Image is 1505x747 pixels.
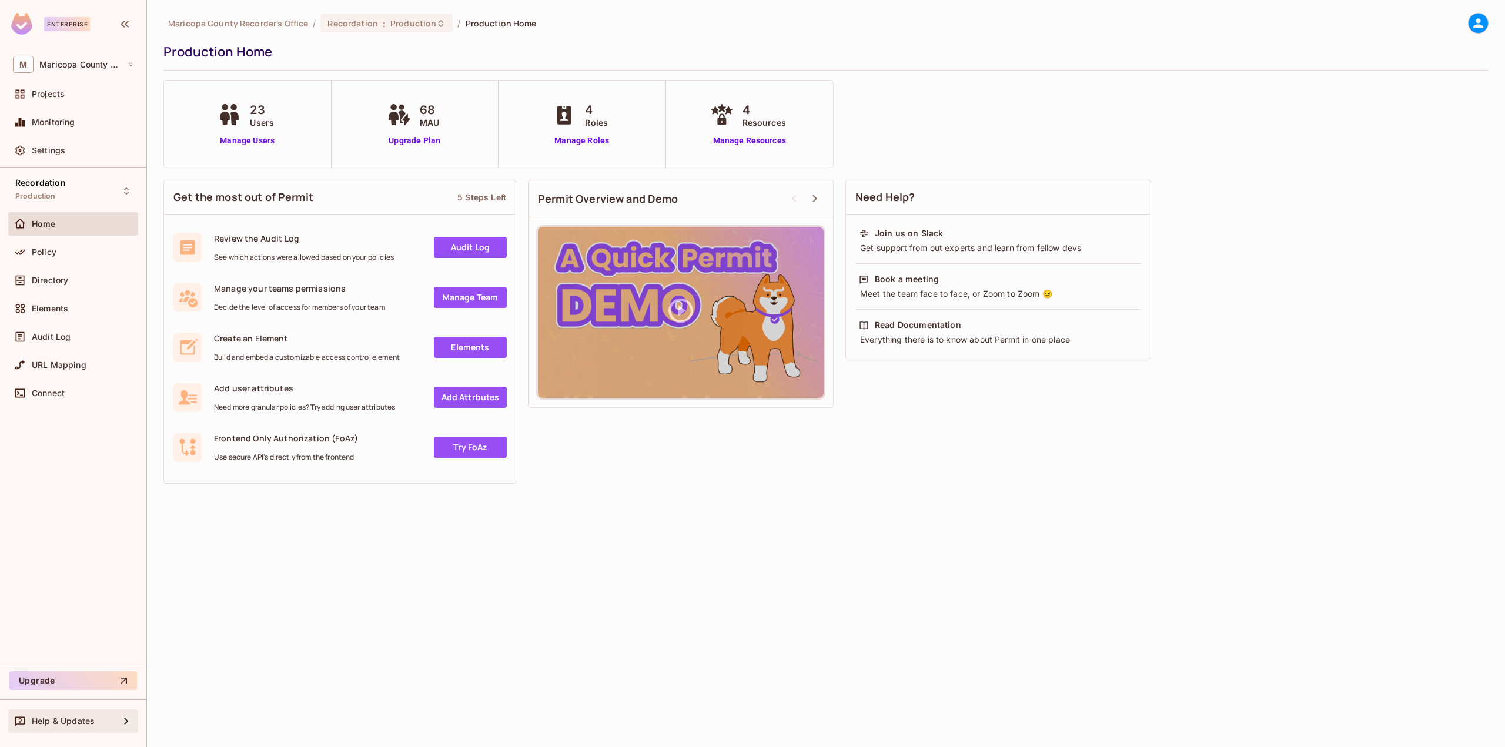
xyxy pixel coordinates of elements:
[585,116,608,129] span: Roles
[214,403,395,412] span: Need more granular policies? Try adding user attributes
[214,453,358,462] span: Use secure API's directly from the frontend
[214,333,400,344] span: Create an Element
[859,334,1138,346] div: Everything there is to know about Permit in one place
[457,18,460,29] li: /
[434,237,507,258] a: Audit Log
[859,242,1138,254] div: Get support from out experts and learn from fellow devs
[466,18,537,29] span: Production Home
[743,116,786,129] span: Resources
[420,101,439,119] span: 68
[875,227,943,239] div: Join us on Slack
[434,287,507,308] a: Manage Team
[13,56,34,73] span: M
[585,101,608,119] span: 4
[32,332,71,341] span: Audit Log
[215,135,280,147] a: Manage Users
[44,17,90,31] div: Enterprise
[39,60,122,69] span: Workspace: Maricopa County Recorder's Office
[163,43,1483,61] div: Production Home
[855,190,915,205] span: Need Help?
[384,135,445,147] a: Upgrade Plan
[550,135,614,147] a: Manage Roles
[32,89,65,99] span: Projects
[538,192,678,206] span: Permit Overview and Demo
[859,288,1138,300] div: Meet the team face to face, or Zoom to Zoom 😉
[875,319,961,331] div: Read Documentation
[32,716,95,726] span: Help & Updates
[32,219,56,229] span: Home
[32,360,86,370] span: URL Mapping
[32,276,68,285] span: Directory
[214,433,358,444] span: Frontend Only Authorization (FoAz)
[390,18,436,29] span: Production
[743,101,786,119] span: 4
[250,101,274,119] span: 23
[313,18,316,29] li: /
[214,383,395,394] span: Add user attributes
[9,671,137,690] button: Upgrade
[32,118,75,127] span: Monitoring
[32,388,65,398] span: Connect
[875,273,939,285] div: Book a meeting
[32,304,68,313] span: Elements
[32,247,56,257] span: Policy
[173,190,313,205] span: Get the most out of Permit
[420,116,439,129] span: MAU
[168,18,308,29] span: the active workspace
[11,13,32,35] img: SReyMgAAAABJRU5ErkJggg==
[214,233,394,244] span: Review the Audit Log
[15,178,66,187] span: Recordation
[15,192,56,201] span: Production
[457,192,506,203] div: 5 Steps Left
[707,135,792,147] a: Manage Resources
[434,337,507,358] a: Elements
[214,283,385,294] span: Manage your teams permissions
[327,18,377,29] span: Recordation
[250,116,274,129] span: Users
[434,437,507,458] a: Try FoAz
[214,253,394,262] span: See which actions were allowed based on your policies
[382,19,386,28] span: :
[214,353,400,362] span: Build and embed a customizable access control element
[214,303,385,312] span: Decide the level of access for members of your team
[32,146,65,155] span: Settings
[434,387,507,408] a: Add Attrbutes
